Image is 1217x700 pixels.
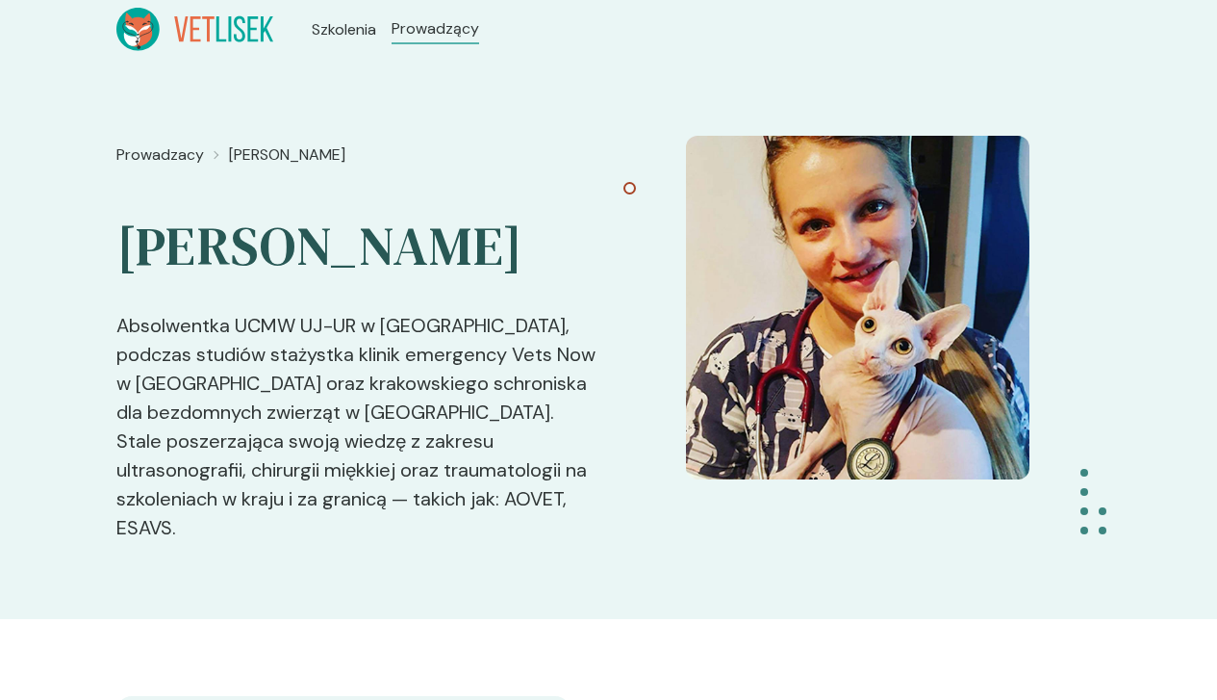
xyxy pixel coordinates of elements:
p: Absolwentka UCMW UJ-UR w [GEOGRAPHIC_DATA], podczas studiów stażystka klinik emergency Vets Now w... [116,280,598,542]
h2: [PERSON_NAME] [116,174,598,280]
a: Szkolenia [312,18,376,41]
a: [PERSON_NAME] [229,143,345,167]
a: Prowadzący [392,17,479,40]
a: Prowadzacy [116,143,204,167]
img: 69088f02-b5a1-4b3c-a0c3-7f2feb80be74_lek-wet-lidia-nosal.png [686,136,1029,480]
